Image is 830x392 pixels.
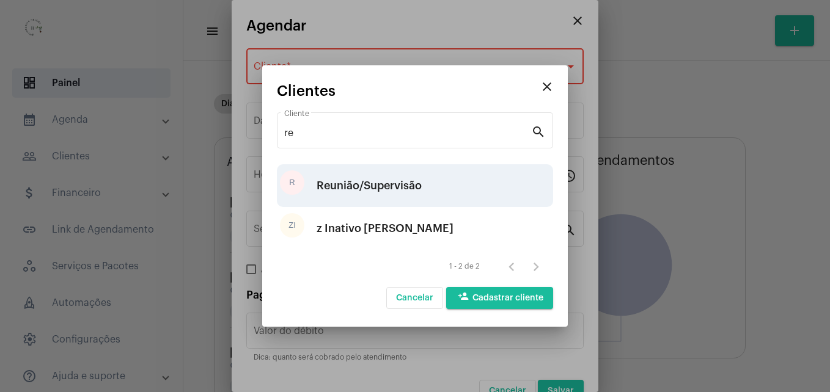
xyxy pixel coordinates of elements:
[280,213,304,238] div: ZI
[499,255,524,279] button: Página anterior
[531,124,546,139] mat-icon: search
[456,294,543,302] span: Cadastrar cliente
[277,83,336,99] span: Clientes
[396,294,433,302] span: Cancelar
[317,210,454,247] div: z Inativo [PERSON_NAME]
[449,263,480,270] div: 1 - 2 de 2
[524,255,548,279] button: Próxima página
[446,287,553,309] button: Cadastrar cliente
[540,79,554,94] mat-icon: close
[317,167,422,204] div: Reunião/Supervisão
[284,128,531,139] input: Pesquisar cliente
[386,287,443,309] button: Cancelar
[456,291,471,305] mat-icon: person_add
[280,170,304,195] div: R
